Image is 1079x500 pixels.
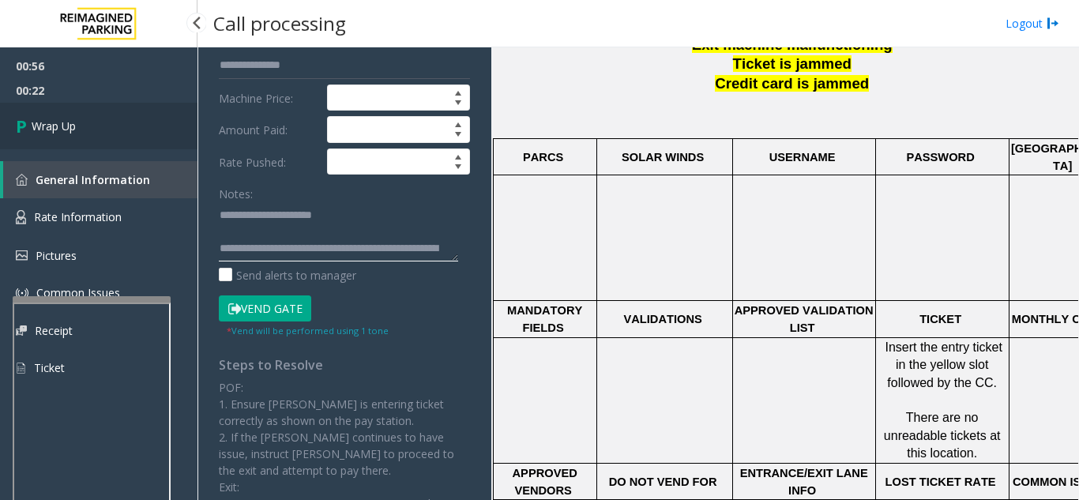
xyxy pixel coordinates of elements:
[219,267,356,284] label: Send alerts to manager
[219,358,470,373] h4: Steps to Resolve
[3,161,197,198] a: General Information
[16,287,28,299] img: 'icon'
[34,209,122,224] span: Rate Information
[507,304,585,334] span: MANDATORY FIELDS
[735,304,877,334] span: APPROVED VALIDATION LIST
[447,130,469,142] span: Decrease value
[523,151,563,164] span: PARCS
[513,467,581,497] span: APPROVED VENDORS
[447,162,469,175] span: Decrease value
[447,117,469,130] span: Increase value
[740,467,871,497] span: ENTRANCE/EXIT LANE INFO
[609,476,717,488] span: DO NOT VEND FOR
[1006,15,1059,32] a: Logout
[885,340,1006,389] span: Insert the entry ticket in the yellow slot followed by the CC.
[219,180,253,202] label: Notes:
[447,85,469,98] span: Increase value
[227,325,389,336] small: Vend will be performed using 1 tone
[885,476,996,488] span: LOST TICKET RATE
[16,210,26,224] img: 'icon'
[692,36,893,53] span: Exit machine malfunctioning
[919,313,961,325] span: TICKET
[16,174,28,186] img: 'icon'
[447,98,469,111] span: Decrease value
[447,149,469,162] span: Increase value
[16,250,28,261] img: 'icon'
[36,285,120,300] span: Common Issues
[215,148,323,175] label: Rate Pushed:
[769,151,836,164] span: USERNAME
[906,151,974,164] span: PASSWORD
[1047,15,1059,32] img: logout
[215,116,323,143] label: Amount Paid:
[36,172,150,187] span: General Information
[884,411,1004,460] span: There are no unreadable tickets at this location.
[623,313,701,325] span: VALIDATIONS
[622,151,704,164] span: SOLAR WINDS
[733,55,852,72] span: Ticket is jammed
[205,4,354,43] h3: Call processing
[36,248,77,263] span: Pictures
[219,295,311,322] button: Vend Gate
[715,75,869,92] span: Credit card is jammed
[32,118,76,134] span: Wrap Up
[215,85,323,111] label: Machine Price:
